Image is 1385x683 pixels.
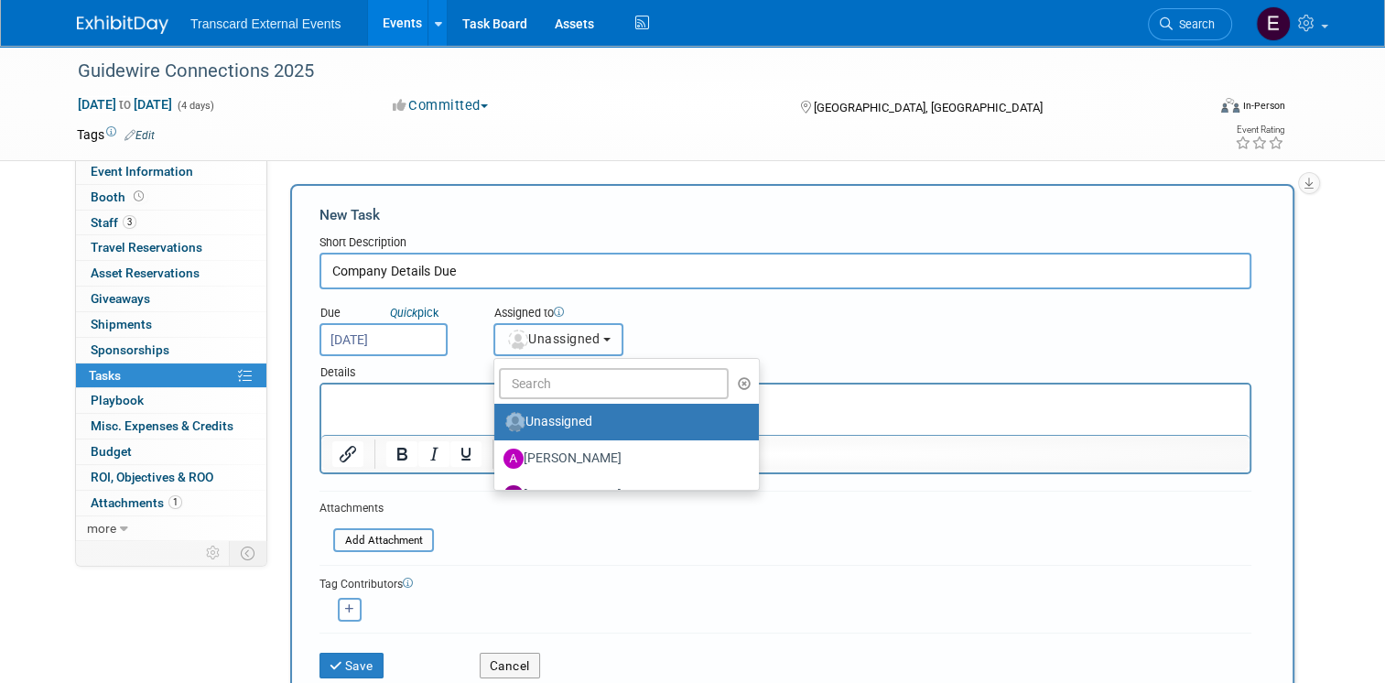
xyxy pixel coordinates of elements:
[91,393,144,407] span: Playbook
[76,312,266,337] a: Shipments
[814,101,1043,114] span: [GEOGRAPHIC_DATA], [GEOGRAPHIC_DATA]
[77,16,168,34] img: ExhibitDay
[91,215,136,230] span: Staff
[386,305,442,320] a: Quickpick
[91,444,132,459] span: Budget
[76,287,266,311] a: Giveaways
[1256,6,1291,41] img: Ella Millard
[319,501,434,516] div: Attachments
[230,541,267,565] td: Toggle Event Tabs
[493,323,623,356] button: Unassigned
[91,418,233,433] span: Misc. Expenses & Credits
[77,96,173,113] span: [DATE] [DATE]
[124,129,155,142] a: Edit
[91,495,182,510] span: Attachments
[198,541,230,565] td: Personalize Event Tab Strip
[77,125,155,144] td: Tags
[332,441,363,467] button: Insert/edit link
[1173,17,1215,31] span: Search
[116,97,134,112] span: to
[503,449,524,469] img: A.jpg
[319,653,384,678] button: Save
[76,363,266,388] a: Tasks
[76,211,266,235] a: Staff3
[319,573,1251,592] div: Tag Contributors
[176,100,214,112] span: (4 days)
[1235,125,1284,135] div: Event Rating
[76,516,266,541] a: more
[87,521,116,536] span: more
[91,342,169,357] span: Sponsorships
[76,261,266,286] a: Asset Reservations
[1148,8,1232,40] a: Search
[319,323,448,356] input: Due Date
[319,305,466,323] div: Due
[168,495,182,509] span: 1
[319,356,1251,383] div: Details
[386,96,495,115] button: Committed
[76,159,266,184] a: Event Information
[503,485,524,505] img: B.jpg
[319,234,1251,253] div: Short Description
[1107,95,1285,123] div: Event Format
[76,414,266,439] a: Misc. Expenses & Credits
[506,331,600,346] span: Unassigned
[130,190,147,203] span: Booth not reserved yet
[123,215,136,229] span: 3
[91,317,152,331] span: Shipments
[91,266,200,280] span: Asset Reservations
[76,338,266,363] a: Sponsorships
[418,441,449,467] button: Italic
[190,16,341,31] span: Transcard External Events
[91,164,193,179] span: Event Information
[76,439,266,464] a: Budget
[499,368,729,399] input: Search
[450,441,482,467] button: Underline
[503,444,741,473] label: [PERSON_NAME]
[480,653,540,678] button: Cancel
[76,465,266,490] a: ROI, Objectives & ROO
[76,491,266,515] a: Attachments1
[76,388,266,413] a: Playbook
[505,412,525,432] img: Unassigned-User-Icon.png
[1221,98,1239,113] img: Format-Inperson.png
[71,55,1183,88] div: Guidewire Connections 2025
[386,441,417,467] button: Bold
[76,185,266,210] a: Booth
[91,240,202,255] span: Travel Reservations
[1242,99,1285,113] div: In-Person
[319,253,1251,289] input: Name of task or a short description
[390,306,417,320] i: Quick
[89,368,121,383] span: Tasks
[76,235,266,260] a: Travel Reservations
[503,407,741,437] label: Unassigned
[493,305,706,323] div: Assigned to
[321,385,1250,435] iframe: Rich Text Area
[91,190,147,204] span: Booth
[319,205,1251,225] div: New Task
[503,481,741,510] label: [PERSON_NAME]
[91,291,150,306] span: Giveaways
[91,470,213,484] span: ROI, Objectives & ROO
